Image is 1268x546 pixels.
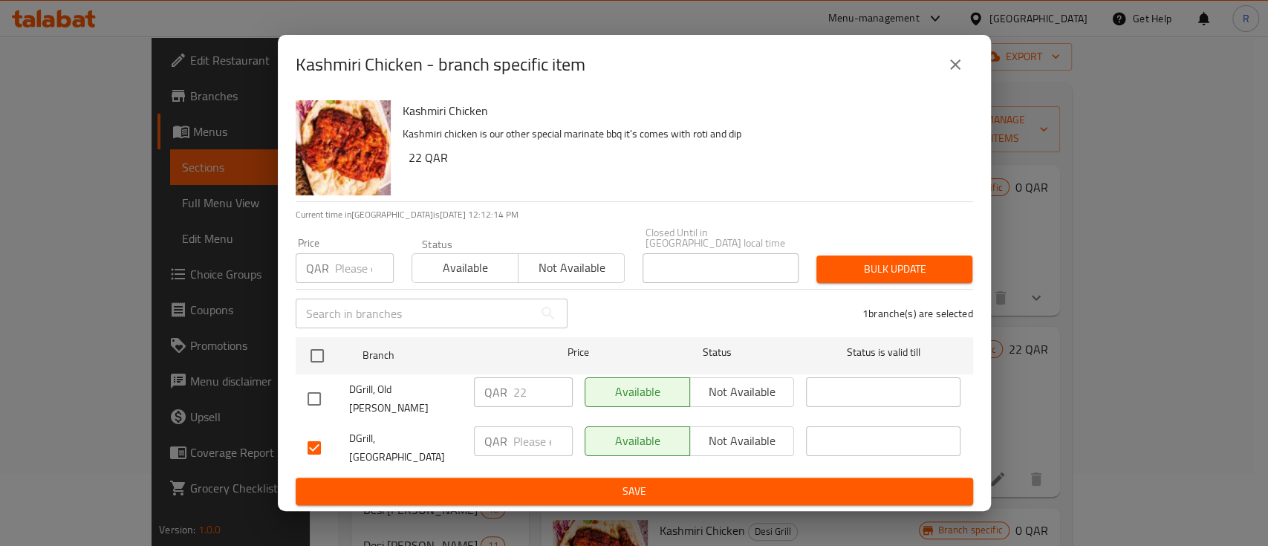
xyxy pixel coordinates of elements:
p: Current time in [GEOGRAPHIC_DATA] is [DATE] 12:12:14 PM [296,208,973,221]
span: Not available [696,430,789,452]
span: DGrill, Old [PERSON_NAME] [349,380,462,417]
input: Search in branches [296,299,533,328]
h6: 22 QAR [409,147,961,168]
span: Status [640,343,794,362]
button: Available [585,426,690,456]
span: Save [308,482,961,501]
p: 1 branche(s) are selected [862,306,973,321]
button: close [937,47,973,82]
span: DGrill, [GEOGRAPHIC_DATA] [349,429,462,467]
p: Kashmiri chicken is our other special marinate bbq it's comes with roti and dip [403,125,961,143]
span: Bulk update [828,260,960,279]
span: Branch [362,346,517,365]
span: Available [591,430,684,452]
button: Bulk update [816,256,972,283]
input: Please enter price [513,426,573,456]
button: Not available [689,426,795,456]
input: Please enter price [335,253,394,283]
span: Not available [524,257,619,279]
input: Please enter price [513,377,573,407]
p: QAR [484,432,507,450]
h6: Kashmiri Chicken [403,100,961,121]
button: Not available [518,253,625,283]
h2: Kashmiri Chicken - branch specific item [296,53,585,77]
span: Available [418,257,513,279]
span: Price [529,343,628,362]
p: QAR [306,259,329,277]
button: Save [296,478,973,505]
span: Status is valid till [806,343,960,362]
button: Available [412,253,518,283]
p: QAR [484,383,507,401]
img: Kashmiri Chicken [296,100,391,195]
